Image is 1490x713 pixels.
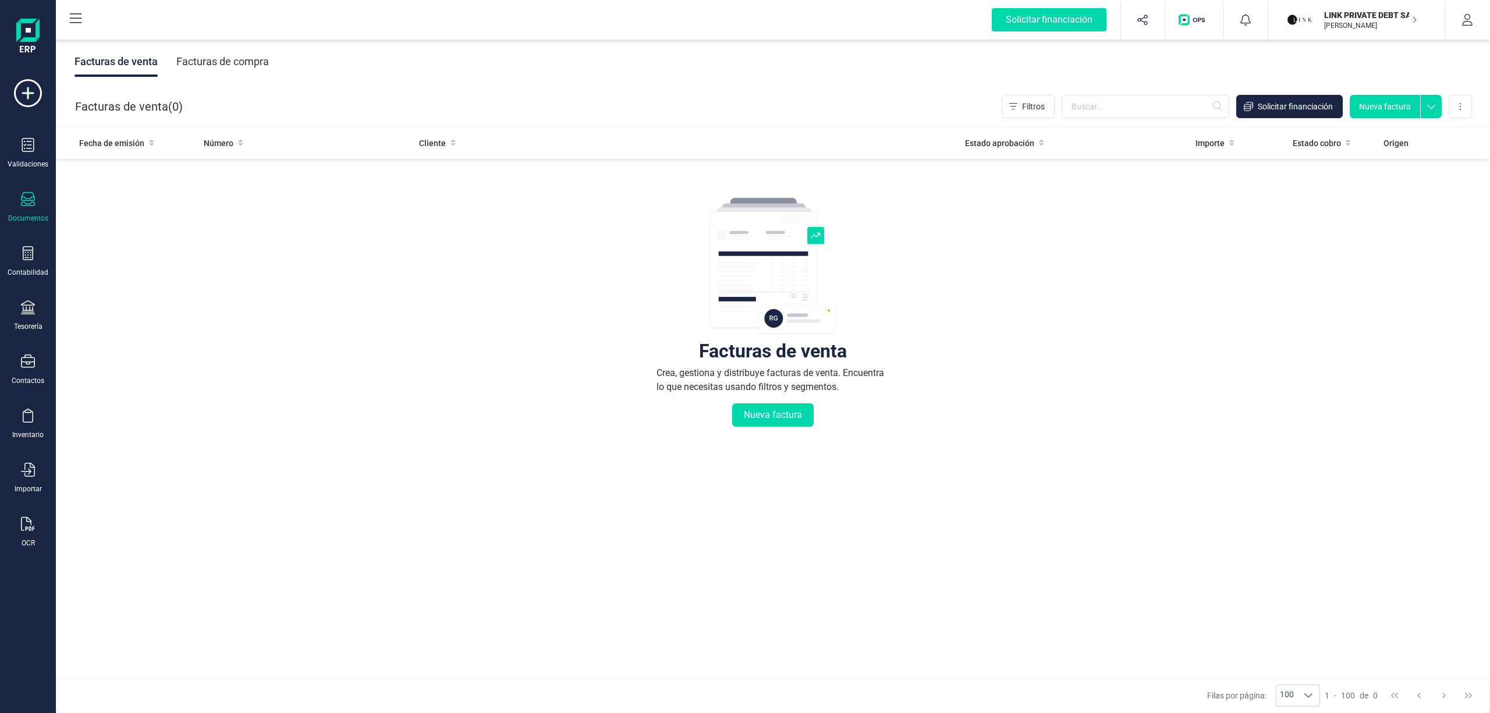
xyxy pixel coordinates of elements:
[1341,690,1355,701] span: 100
[978,1,1120,38] button: Solicitar financiación
[1383,684,1406,707] button: First Page
[8,268,48,277] div: Contabilidad
[1062,95,1229,118] input: Buscar...
[965,137,1034,149] span: Estado aprobación
[1172,1,1216,38] button: Logo de OPS
[1325,690,1329,701] span: 1
[176,47,269,77] div: Facturas de compra
[1433,684,1455,707] button: Next Page
[1282,1,1431,38] button: LILINK PRIVATE DEBT SA[PERSON_NAME]
[1207,684,1320,707] div: Filas por página:
[1287,7,1312,33] img: LI
[1179,14,1209,26] img: Logo de OPS
[75,95,183,118] div: Facturas de venta ( )
[12,376,44,385] div: Contactos
[732,403,814,427] button: Nueva factura
[79,137,144,149] span: Fecha de emisión
[657,366,889,394] div: Crea, gestiona y distribuye facturas de venta. Encuentra lo que necesitas usando filtros y segmen...
[16,19,40,56] img: Logo Finanedi
[709,196,837,336] img: img-empty-table.svg
[1002,95,1055,118] button: Filtros
[74,47,158,77] div: Facturas de venta
[1383,137,1409,149] span: Origen
[699,345,847,357] div: Facturas de venta
[8,159,48,169] div: Validaciones
[12,430,44,439] div: Inventario
[1324,9,1417,21] p: LINK PRIVATE DEBT SA
[22,538,35,548] div: OCR
[1324,21,1417,30] p: [PERSON_NAME]
[1457,684,1480,707] button: Last Page
[15,484,42,494] div: Importar
[172,98,179,115] span: 0
[8,214,48,223] div: Documentos
[14,322,42,331] div: Tesorería
[1022,101,1045,112] span: Filtros
[1293,137,1341,149] span: Estado cobro
[992,8,1106,31] div: Solicitar financiación
[1373,690,1378,701] span: 0
[1325,690,1378,701] div: -
[1236,95,1343,118] button: Solicitar financiación
[1360,690,1368,701] span: de
[1195,137,1225,149] span: Importe
[419,137,446,149] span: Cliente
[1276,685,1297,706] span: 100
[204,137,233,149] span: Número
[1408,684,1430,707] button: Previous Page
[1258,101,1333,112] span: Solicitar financiación
[1350,95,1420,118] button: Nueva factura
